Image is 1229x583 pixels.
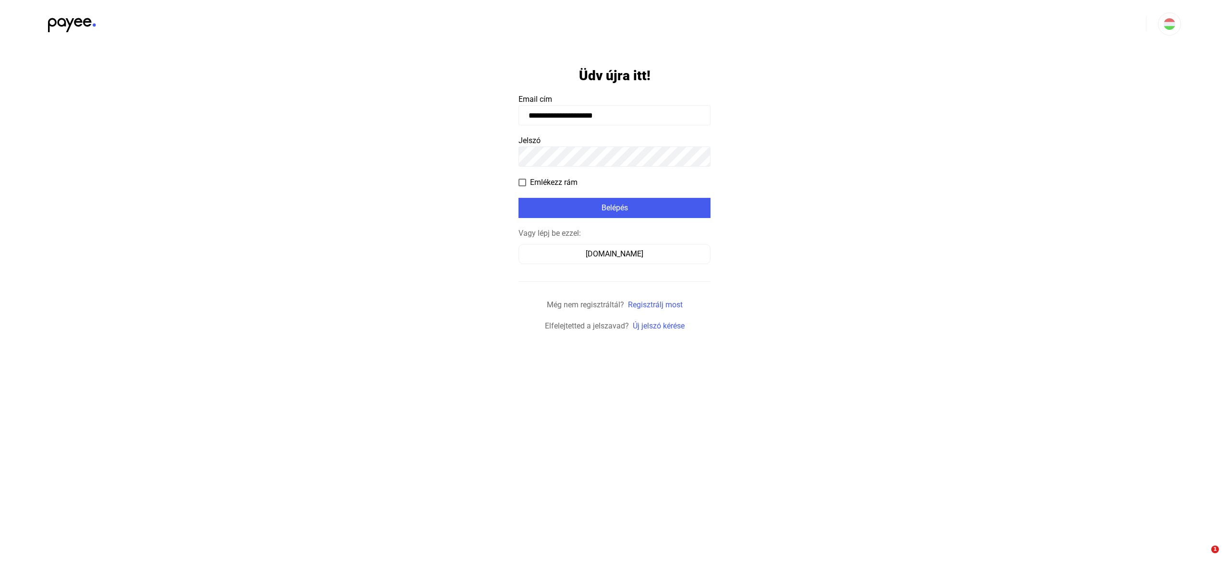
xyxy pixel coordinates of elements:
span: Emlékezz rám [530,177,578,188]
h1: Üdv újra itt! [579,67,651,84]
a: Új jelszó kérése [633,321,685,330]
div: [DOMAIN_NAME] [522,248,707,260]
span: Még nem regisztráltál? [547,300,624,309]
span: Email cím [518,95,552,104]
button: [DOMAIN_NAME] [518,244,711,264]
iframe: Intercom live chat [1192,546,1215,569]
div: Belépés [521,202,708,214]
div: Vagy lépj be ezzel: [518,228,711,239]
img: black-payee-blue-dot.svg [48,12,96,32]
a: Regisztrálj most [628,300,683,309]
span: 1 [1211,546,1219,553]
button: HU [1158,12,1181,36]
a: [DOMAIN_NAME] [518,249,711,258]
span: Jelszó [518,136,541,145]
span: Elfelejtetted a jelszavad? [545,321,629,330]
button: Belépés [518,198,711,218]
img: HU [1164,18,1175,30]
